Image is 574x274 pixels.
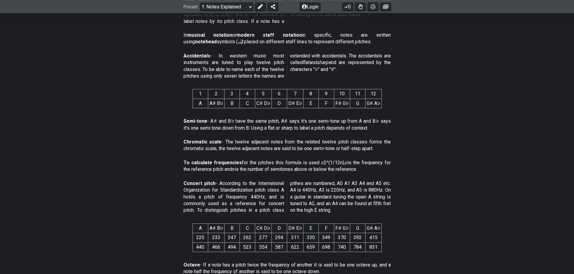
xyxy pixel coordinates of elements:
td: 659 [303,242,318,252]
td: F♯ G♭ [334,99,350,108]
td: F [318,99,334,108]
td: A [193,99,208,108]
strong: Semi-tone [183,118,207,124]
td: 262 [240,233,255,242]
td: 440 [193,242,208,252]
td: D♯ E♭ [287,99,303,108]
p: - A♯ and B♭ have the same pitch, A♯ says it's one semi-tone up from A and B♭ says it's one semi t... [183,118,391,131]
th: 8 [303,89,318,99]
p: for the pitches this formula is used c2^(1/12n), is the frequency for the reference pitch and is ... [183,159,391,173]
td: 311 [287,233,303,242]
td: 698 [318,242,334,252]
th: 1 [193,89,208,99]
td: B [224,99,240,108]
th: 10 [334,89,350,99]
th: D [271,223,287,233]
button: Share Preset [268,2,278,11]
td: 415 [365,233,381,242]
th: E [303,223,318,233]
td: C♯ D♭ [255,99,271,108]
td: 587 [271,242,287,252]
td: 370 [334,233,350,242]
strong: To calculate frequencies [183,160,242,165]
td: 349 [318,233,334,242]
td: 330 [303,233,318,242]
td: 740 [334,242,350,252]
th: G [350,223,365,233]
button: Edit Preset [255,2,266,11]
th: D♯ E♭ [287,223,303,233]
td: 784 [350,242,365,252]
th: G♯ A♭ [365,223,381,233]
strong: modern staff notation [237,32,302,38]
p: In or in specific, notes are written using symbols (𝅝 𝅗𝅥 𝅘𝅥 𝅘𝅥𝅮) placed on different staff lines to r... [183,32,391,45]
button: Print [368,2,378,11]
td: E [303,99,318,108]
th: 7 [287,89,303,99]
th: 9 [318,89,334,99]
p: - In western music most instruments are tuned to play twelve pitch classes. To be able to name ea... [183,53,391,80]
td: C [240,99,255,108]
td: 622 [287,242,303,252]
button: Login [300,2,321,11]
td: 554 [255,242,271,252]
button: Create image [380,2,391,11]
th: 11 [350,89,365,99]
button: Toggle Dexterity for all fretkits [355,2,366,11]
select: Preset [200,2,253,11]
td: 247 [224,233,240,242]
td: 466 [208,242,224,252]
p: - The twelve adjacent notes from the related twelve pitch classes forms the chromatic scale, the ... [183,139,391,152]
em: n [232,166,235,172]
td: G♯ A♭ [365,99,381,108]
th: C [240,223,255,233]
p: - According to the International Organization for Standardization pitch class A holds a pitch of ... [183,180,391,214]
strong: Concert pitch [183,180,215,186]
th: C♯ D♭ [255,223,271,233]
em: flat [303,60,309,65]
td: 220 [193,233,208,242]
th: A [193,223,208,233]
th: F [318,223,334,233]
td: 831 [365,242,381,252]
th: F♯ G♭ [334,223,350,233]
td: 523 [240,242,255,252]
th: B [224,223,240,233]
td: 233 [208,233,224,242]
th: A♯ B♭ [208,223,224,233]
td: 294 [271,233,287,242]
th: 12 [365,89,381,99]
em: c [345,160,347,165]
th: 4 [240,89,255,99]
th: 6 [271,89,287,99]
strong: Octave [183,262,200,268]
td: G [350,99,365,108]
strong: Chromatic scale [183,139,222,145]
td: 494 [224,242,240,252]
strong: musical notation [187,32,232,38]
td: 277 [255,233,271,242]
td: D [271,99,287,108]
th: 2 [208,89,224,99]
span: Preset [183,4,198,10]
td: 392 [350,233,365,242]
td: A♯ B♭ [208,99,224,108]
em: sharp [317,60,329,65]
th: 3 [224,89,240,99]
strong: Accidentals [183,53,210,59]
th: 5 [255,89,271,99]
button: 0 [342,2,353,11]
strong: notehead [195,39,217,45]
